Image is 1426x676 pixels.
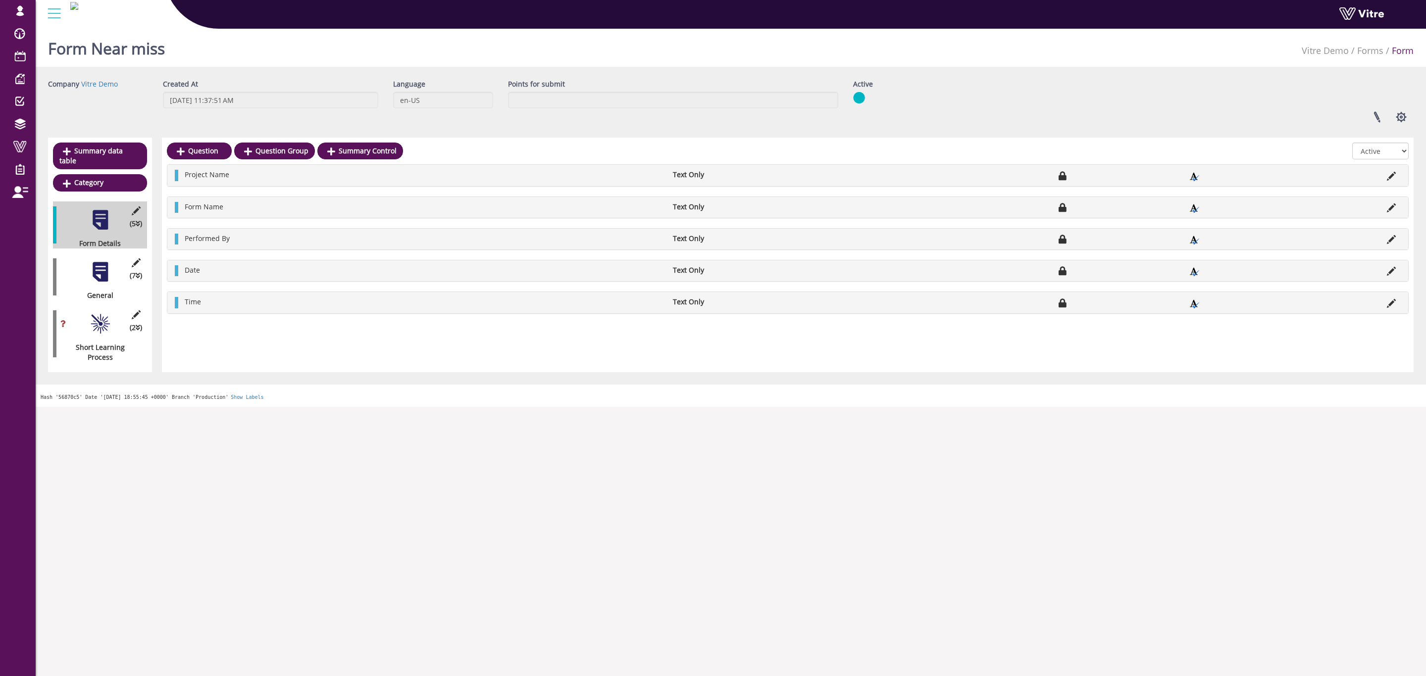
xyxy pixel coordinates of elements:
[130,219,142,229] span: (5 )
[668,234,851,243] li: Text Only
[53,174,147,191] a: Category
[668,297,851,307] li: Text Only
[668,265,851,275] li: Text Only
[48,79,79,89] label: Company
[185,234,230,243] span: Performed By
[163,79,198,89] label: Created At
[53,143,147,169] a: Summary data table
[668,202,851,212] li: Text Only
[853,79,873,89] label: Active
[70,2,78,10] img: Logo-Web.png
[185,170,229,179] span: Project Name
[53,342,140,362] div: Short Learning Process
[317,143,403,159] a: Summary Control
[48,25,165,67] h1: Form Near miss
[234,143,315,159] a: Question Group
[1383,45,1414,57] li: Form
[41,394,228,400] span: Hash '56870c5' Date '[DATE] 18:55:45 +0000' Branch 'Production'
[130,323,142,333] span: (2 )
[185,265,200,275] span: Date
[393,79,425,89] label: Language
[853,92,865,104] img: yes
[668,170,851,180] li: Text Only
[185,202,223,211] span: Form Name
[167,143,232,159] a: Question
[130,271,142,281] span: (7 )
[508,79,565,89] label: Points for submit
[1302,45,1349,56] a: Vitre Demo
[81,79,118,89] a: Vitre Demo
[53,290,140,300] div: General
[1357,45,1383,56] a: Forms
[231,394,263,400] a: Show Labels
[53,239,140,248] div: Form Details
[185,297,201,306] span: Time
